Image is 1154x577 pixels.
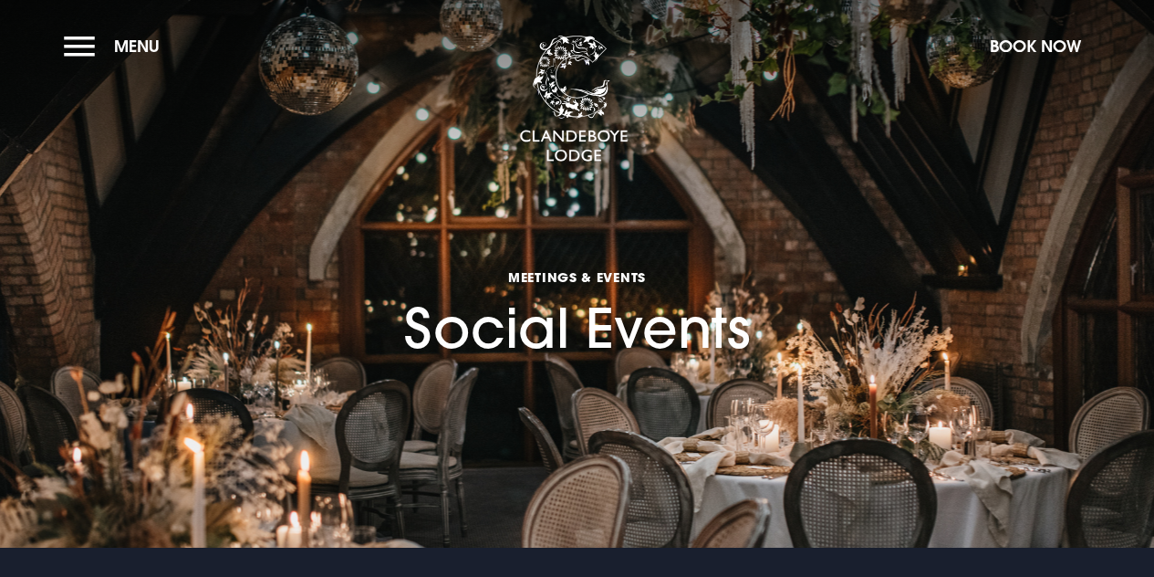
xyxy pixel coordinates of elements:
span: Meetings & Events [404,268,750,286]
img: Clandeboye Lodge [519,36,629,163]
button: Menu [64,26,169,66]
h1: Social Events [404,196,750,361]
span: Menu [114,36,160,57]
button: Book Now [981,26,1090,66]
